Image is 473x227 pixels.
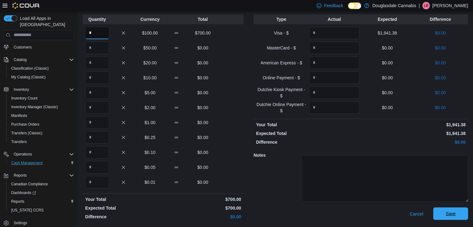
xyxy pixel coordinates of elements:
[85,116,109,129] input: Quantity
[11,131,42,136] span: Transfers (Classic)
[6,120,77,129] button: Purchase Orders
[372,2,416,9] p: Douglasdale Cannabis
[362,60,412,66] p: $0.00
[138,119,162,126] p: $1.00
[6,197,77,206] button: Reports
[362,45,412,51] p: $0.00
[9,189,39,197] a: Dashboards
[191,149,215,155] p: $0.00
[415,90,466,96] p: $0.00
[191,164,215,170] p: $0.00
[14,152,32,157] span: Operations
[11,208,44,213] span: [US_STATE] CCRS
[138,149,162,155] p: $0.10
[9,95,40,102] a: Inventory Count
[419,2,420,9] p: |
[14,220,27,225] span: Settings
[362,75,412,81] p: $0.00
[11,86,31,93] button: Inventory
[422,2,430,9] div: Lucas Bordin
[9,198,27,205] a: Reports
[415,16,466,22] p: Difference
[9,65,74,72] span: Classification (Classic)
[9,73,48,81] a: My Catalog (Classic)
[11,56,29,63] button: Catalog
[191,134,215,141] p: $0.00
[11,96,38,101] span: Inventory Count
[1,55,77,64] button: Catalog
[6,188,77,197] a: Dashboards
[85,161,109,174] input: Quantity
[9,206,46,214] a: [US_STATE] CCRS
[14,87,29,92] span: Inventory
[256,86,306,99] p: Dutchie Kiosk Payment - $
[191,16,215,22] p: Total
[191,60,215,66] p: $0.00
[6,206,77,215] button: [US_STATE] CCRS
[191,104,215,111] p: $0.00
[9,138,29,146] a: Transfers
[138,45,162,51] p: $50.00
[309,42,359,54] input: Quantity
[6,94,77,103] button: Inventory Count
[256,16,306,22] p: Type
[415,45,466,51] p: $0.00
[9,198,74,205] span: Reports
[9,206,74,214] span: Washington CCRS
[415,60,466,66] p: $0.00
[11,44,34,51] a: Customers
[309,27,359,39] input: Quantity
[6,159,77,167] button: Cash Management
[9,189,74,197] span: Dashboards
[362,90,412,96] p: $0.00
[9,95,74,102] span: Inventory Count
[432,2,468,9] p: [PERSON_NAME]
[85,57,109,69] input: Quantity
[11,56,74,63] span: Catalog
[14,45,32,50] span: Customers
[256,45,306,51] p: MasterCard - $
[11,139,27,144] span: Transfers
[9,121,42,128] a: Purchase Orders
[6,103,77,111] button: Inventory Manager (Classic)
[6,111,77,120] button: Manifests
[253,149,300,161] h5: Notes
[309,101,359,114] input: Quantity
[309,16,359,22] p: Actual
[165,205,241,211] p: $700.00
[362,104,412,111] p: $0.00
[362,122,466,128] p: $1,941.38
[348,2,361,9] input: Dark Mode
[12,2,40,9] img: Cova
[433,207,468,220] button: Save
[309,57,359,69] input: Quantity
[85,196,162,202] p: Your Total
[9,159,74,167] span: Cash Management
[256,30,306,36] p: Visa - $
[6,129,77,137] button: Transfers (Classic)
[85,205,162,211] p: Expected Total
[11,172,74,179] span: Reports
[85,146,109,159] input: Quantity
[424,2,429,9] span: LB
[362,130,466,137] p: $1,941.38
[138,90,162,96] p: $5.00
[6,73,77,81] button: My Catalog (Classic)
[11,151,35,158] button: Operations
[1,43,77,52] button: Customers
[11,182,48,187] span: Canadian Compliance
[256,101,306,114] p: Dutchie Online Payment - $
[11,151,74,158] span: Operations
[415,30,466,36] p: $0.00
[1,85,77,94] button: Inventory
[138,16,162,22] p: Currency
[17,15,74,28] span: Load All Apps in [GEOGRAPHIC_DATA]
[9,112,74,119] span: Manifests
[1,150,77,159] button: Operations
[11,172,29,179] button: Reports
[138,164,162,170] p: $0.05
[415,104,466,111] p: $0.00
[14,57,26,62] span: Catalog
[9,65,51,72] a: Classification (Classic)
